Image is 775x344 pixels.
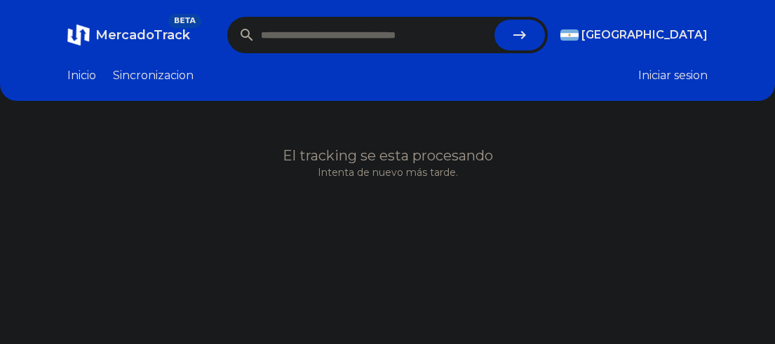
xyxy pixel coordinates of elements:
span: [GEOGRAPHIC_DATA] [581,27,708,43]
a: Sincronizacion [113,67,194,84]
img: Argentina [560,29,579,41]
button: [GEOGRAPHIC_DATA] [560,27,708,43]
span: MercadoTrack [95,27,190,43]
a: Inicio [67,67,96,84]
img: MercadoTrack [67,24,90,46]
p: Intenta de nuevo más tarde. [67,165,708,179]
span: BETA [168,14,201,28]
button: Iniciar sesion [638,67,708,84]
h1: El tracking se esta procesando [67,146,708,165]
a: MercadoTrackBETA [67,24,190,46]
